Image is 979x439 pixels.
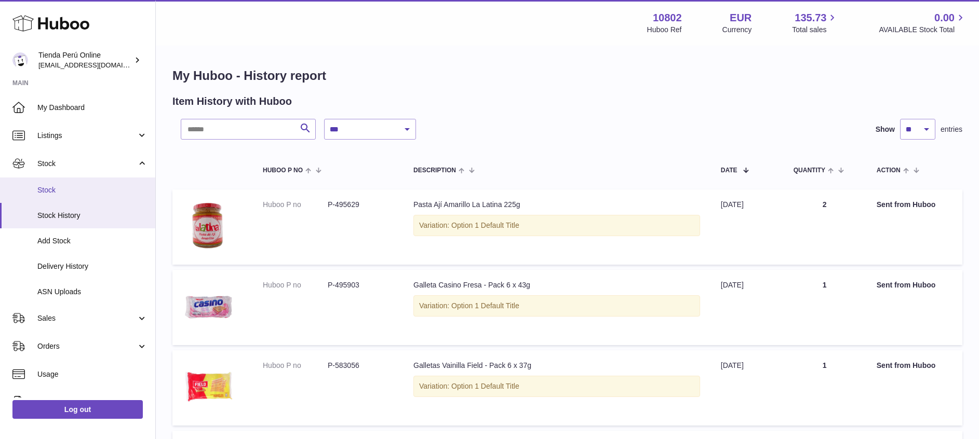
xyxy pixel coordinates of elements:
[876,125,895,134] label: Show
[37,341,137,351] span: Orders
[647,25,682,35] div: Huboo Ref
[403,350,710,426] td: Galletas Vainilla Field - Pack 6 x 37g
[413,295,700,317] div: Variation: Option 1 Default Title
[37,236,147,246] span: Add Stock
[37,369,147,379] span: Usage
[783,189,866,265] td: 2
[710,350,783,426] td: [DATE]
[877,200,936,209] strong: Sent from Huboo
[877,361,936,369] strong: Sent from Huboo
[413,376,700,397] div: Variation: Option 1 Default Title
[792,25,838,35] span: Total sales
[653,11,682,25] strong: 10802
[794,167,825,174] span: Quantity
[183,280,235,332] img: bolsa-casino-fresa.jpg
[879,25,967,35] span: AVAILABLE Stock Total
[37,262,147,271] span: Delivery History
[172,94,292,108] h2: Item History with Huboo
[328,280,393,290] dd: P-495903
[183,361,235,413] img: galleta-field-vainilla-bolsa-de-06-unidades.jpg
[413,215,700,236] div: Variation: Option 1 Default Title
[37,313,137,323] span: Sales
[183,200,235,252] img: Pasta-de-Aji-Amarillo-La-Latina-A.jpg
[38,61,153,69] span: [EMAIL_ADDRESS][DOMAIN_NAME]
[879,11,967,35] a: 0.00 AVAILABLE Stock Total
[934,11,955,25] span: 0.00
[721,167,737,174] span: Date
[941,125,962,134] span: entries
[877,167,901,174] span: Action
[710,270,783,345] td: [DATE]
[263,361,328,371] dt: Huboo P no
[328,361,393,371] dd: P-583056
[877,281,936,289] strong: Sent from Huboo
[37,131,137,141] span: Listings
[37,287,147,297] span: ASN Uploads
[328,200,393,210] dd: P-495629
[413,167,456,174] span: Description
[38,50,132,70] div: Tienda Perú Online
[722,25,752,35] div: Currency
[792,11,838,35] a: 135.73 Total sales
[263,280,328,290] dt: Huboo P no
[12,52,28,68] img: internalAdmin-10802@internal.huboo.com
[37,159,137,169] span: Stock
[263,167,303,174] span: Huboo P no
[403,189,710,265] td: Pasta Ají Amarillo La Latina 225g
[37,185,147,195] span: Stock
[37,103,147,113] span: My Dashboard
[37,211,147,221] span: Stock History
[172,67,962,84] h1: My Huboo - History report
[12,400,143,419] a: Log out
[710,189,783,265] td: [DATE]
[795,11,826,25] span: 135.73
[403,270,710,345] td: Galleta Casino Fresa - Pack 6 x 43g
[263,200,328,210] dt: Huboo P no
[783,270,866,345] td: 1
[730,11,752,25] strong: EUR
[783,350,866,426] td: 1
